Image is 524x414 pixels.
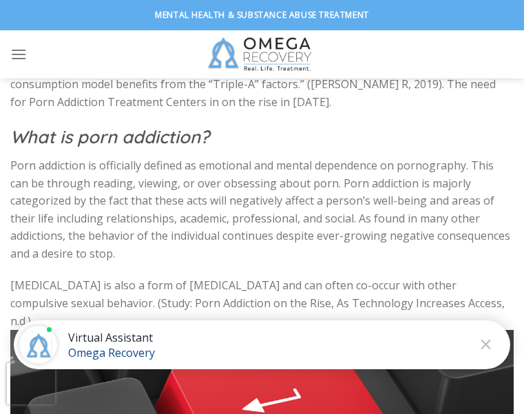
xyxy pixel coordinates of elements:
[10,157,514,263] p: Porn addiction is officially defined as emotional and mental dependence on pornography. This can ...
[10,37,27,71] a: Menu
[155,9,369,21] strong: Mental Health & Substance Abuse Treatment
[202,30,322,79] img: Omega Recovery
[10,125,209,147] em: What is porn addiction?
[7,363,55,404] iframe: reCAPTCHA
